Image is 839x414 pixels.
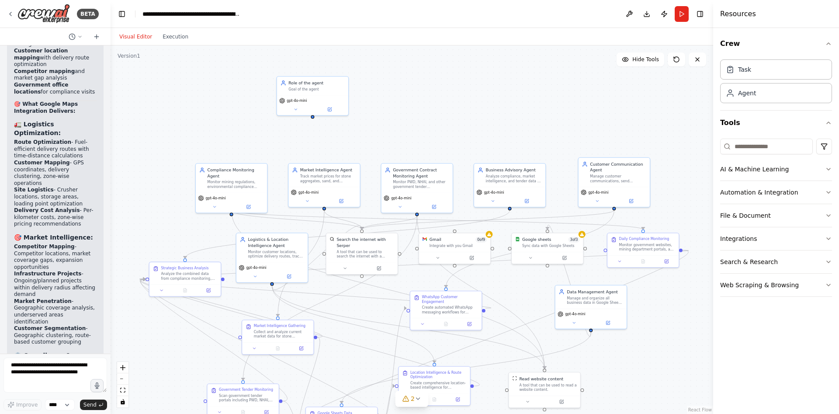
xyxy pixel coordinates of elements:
[142,10,241,18] nav: breadcrumb
[14,298,97,325] li: - Geographic coverage analysis, underserved areas identification
[157,31,194,42] button: Execution
[288,87,345,92] div: Goal of the agent
[336,237,394,249] div: Search the internet with Serper
[288,163,361,208] div: Market Intelligence AgentTrack market prices for stone aggregates, sand, and construction materia...
[519,383,576,392] div: A tool that can be used to read a website content.
[433,320,458,327] button: No output available
[738,89,756,97] div: Agent
[275,210,327,317] g: Edge from 042b8302-b451-4071-9be0-9e811fc93ee7 to f4e410fd-5454-40f2-9093-ad035379020e
[14,325,97,346] li: - Geographic clustering, route-based customer grouping
[418,203,451,210] button: Open in side panel
[720,9,756,19] h4: Resources
[381,163,453,213] div: Government Contract Monitoring AgentMonitor PWD, NHAI, and other government tender opportunities ...
[14,48,97,68] li: with delivery route optimization
[607,233,680,268] div: Daily Compliance MonitoringMonitor government websites, mining department portals, and environmen...
[219,393,275,403] div: Scan government tender portals including PWD, NHAI, Railways, and other public sector organizatio...
[410,370,467,379] div: Location Intelligence & Route Optimization
[14,68,75,74] strong: Competitor mapping
[14,82,69,95] strong: Government office locations
[140,276,491,311] g: Edge from 4ff46f55-4eb6-4de5-924f-11ff93b4f321 to 02a9925c-a623-4277-ba41-3fd0ed2d6172
[16,401,38,408] span: Improve
[522,237,551,243] div: Google sheets
[206,196,226,201] span: gpt-4o-mini
[117,362,128,407] div: React Flow controls
[455,254,488,261] button: Open in side panel
[117,396,128,407] button: toggle interactivity
[14,271,81,277] strong: Infrastructure Projects
[423,237,427,242] img: Gmail
[567,296,623,305] div: Manage and organize all business data in Google Sheets including compliance deadlines, market pri...
[443,210,617,287] g: Edge from d3428990-2a39-436b-892a-8300094f3759 to 4ff46f55-4eb6-4de5-924f-11ff93b4f321
[422,295,478,304] div: WhatsApp Customer Engagement
[656,258,676,265] button: Open in side panel
[14,207,97,228] li: - Per-kilometer costs, zone-wise pricing recommendations
[14,352,71,368] strong: 🏛️ Compliance & Government:
[720,181,832,204] button: Automation & Integration
[300,174,357,183] div: Track market prices for stone aggregates, sand, and construction materials in {region}. Monitor c...
[485,167,542,173] div: Business Advisory Agent
[14,271,97,298] li: - Ongoing/planned projects within delivery radius affecting demand
[720,56,832,110] div: Crew
[720,227,832,250] button: Integrations
[422,396,447,403] button: No output available
[395,391,429,407] button: 2
[631,258,655,265] button: No output available
[510,198,543,205] button: Open in side panel
[229,210,548,369] g: Edge from ddd5e5d8-9713-4539-b4de-294403d22e60 to 188a2a1e-ea9a-43b1-a88b-c780f99d3128
[139,247,689,282] g: Edge from a31bcd2f-bfce-4ddd-a8bf-726984d8f353 to 02a9925c-a623-4277-ba41-3fd0ed2d6172
[14,48,68,61] strong: Customer location mapping
[14,160,97,187] li: - GPS coordinates, delivery clustering, zone-wise operations
[330,237,335,242] img: SerperDevTool
[617,52,664,66] button: Hide Tools
[83,401,97,408] span: Send
[14,244,97,271] li: - Competitor locations, market coverage gaps, expansion opportunities
[298,190,319,195] span: gpt-4o-mini
[422,305,478,314] div: Create automated WhatsApp messaging workflows for {business_name} customers including: daily pric...
[300,167,357,173] div: Market Intelligence Agent
[195,163,268,213] div: Compliance Monitoring AgentMonitor mining regulations, environmental compliance requirements, and...
[475,237,487,243] span: Number of enabled actions
[14,139,97,160] li: - Fuel-efficient delivery routes with time-distance calculations
[236,233,309,283] div: Logistics & Location Intelligence AgentMonitor customer locations, optimize delivery routes, trac...
[14,139,71,145] strong: Route Optimization
[592,320,624,327] button: Open in side panel
[117,373,128,385] button: zoom out
[14,187,97,207] li: - Crusher locations, storage areas, loading point optimization
[508,372,581,408] div: ScrapeWebsiteToolRead website contentA tool that can be used to read a website content.
[14,187,54,193] strong: Site Logistics
[114,31,157,42] button: Visual Editor
[269,286,437,363] g: Edge from 2c9f484d-2d00-408f-b8a2-8e98d4cba4fe to 1ab5d250-5410-4223-95da-6e1612a97c5c
[720,204,832,227] button: File & Document
[567,289,623,295] div: Data Management Agent
[240,216,420,380] g: Edge from bf651ea4-bcc4-4837-8977-8d9a74f351b5 to 331c766c-efa2-4488-ba8f-a3cd30267d31
[14,207,80,213] strong: Delivery Cost Analysis
[248,237,304,249] div: Logistics & Location Intelligence Agent
[393,167,449,179] div: Government Contract Monitoring Agent
[269,286,548,369] g: Edge from 2c9f484d-2d00-408f-b8a2-8e98d4cba4fe to 188a2a1e-ea9a-43b1-a88b-c780f99d3128
[118,52,140,59] div: Version 1
[117,385,128,396] button: fit view
[242,320,314,355] div: Market Intelligence GatheringCollect and analyze current market data for stone aggregates, sand, ...
[3,399,42,411] button: Improve
[720,250,832,273] button: Search & Research
[173,287,197,294] button: No output available
[90,31,104,42] button: Start a new chat
[208,180,264,189] div: Monitor mining regulations, environmental compliance requirements, and government notifications f...
[17,4,70,24] img: Logo
[391,196,411,201] span: gpt-4o-mini
[411,394,415,403] span: 2
[266,345,290,352] button: No output available
[14,101,78,114] strong: 🎯 What Google Maps Integration Delivers:
[269,224,365,292] g: Edge from 2c9f484d-2d00-408f-b8a2-8e98d4cba4fe to 4a73dd02-1310-47c2-aa7f-151bd23383e6
[590,174,646,183] div: Manage customer communications, send automated WhatsApp messages for order updates, pricing notif...
[182,210,513,258] g: Edge from f99865a6-a59b-46d2-aca0-46ed7760a571 to 02a9925c-a623-4277-ba41-3fd0ed2d6172
[448,396,468,403] button: Open in side panel
[588,190,608,195] span: gpt-4o-mini
[80,400,107,410] button: Send
[512,376,517,381] img: ScrapeWebsiteTool
[149,262,222,297] div: Strategic Business AnalysisAnalyze the combined data from compliance monitoring, market intellige...
[398,366,471,406] div: Location Intelligence & Route OptimizationCreate comprehensive location-based intelligence for {b...
[519,376,563,382] div: Read website content
[545,398,578,405] button: Open in side panel
[77,9,99,19] div: BETA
